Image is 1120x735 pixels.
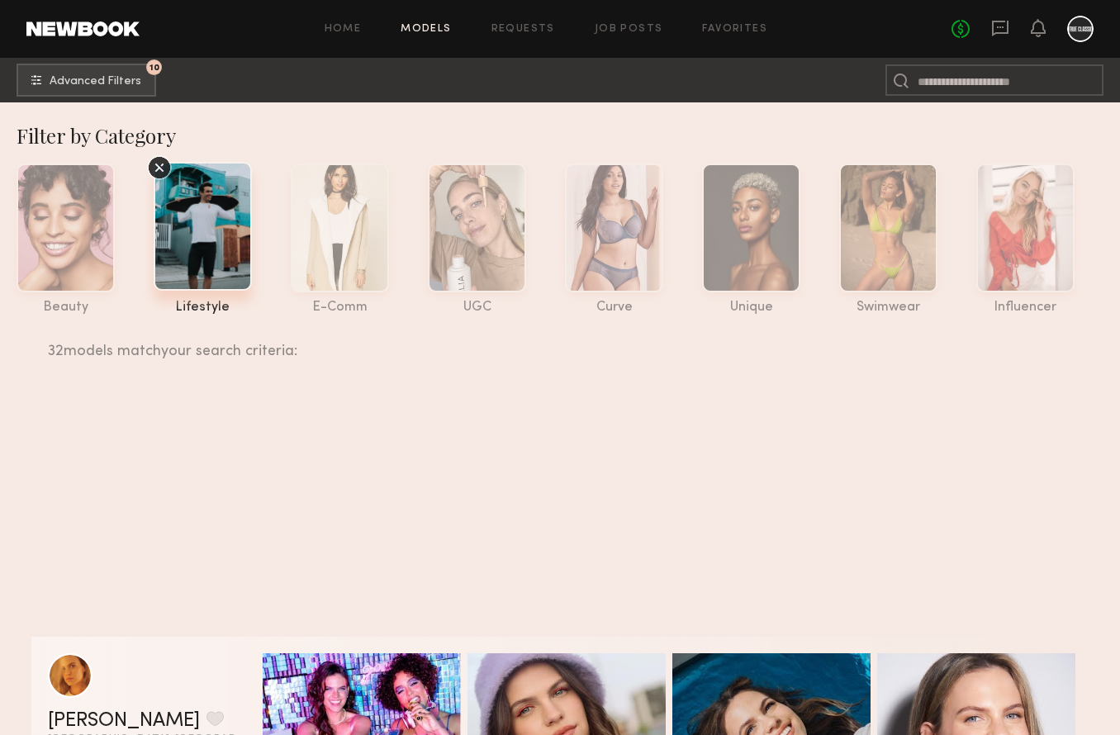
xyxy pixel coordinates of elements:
div: lifestyle [154,301,252,315]
button: 10Advanced Filters [17,64,156,97]
a: Home [325,24,362,35]
span: 10 [149,64,159,71]
div: curve [565,301,663,315]
a: Requests [491,24,555,35]
div: beauty [17,301,115,315]
div: unique [702,301,800,315]
div: influencer [976,301,1075,315]
div: UGC [428,301,526,315]
div: 32 models match your search criteria: [48,325,1075,359]
span: Advanced Filters [50,76,141,88]
a: Favorites [702,24,767,35]
div: swimwear [839,301,937,315]
div: Filter by Category [17,122,1120,149]
a: [PERSON_NAME] [48,711,200,731]
div: e-comm [291,301,389,315]
a: Models [401,24,451,35]
a: Job Posts [595,24,663,35]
